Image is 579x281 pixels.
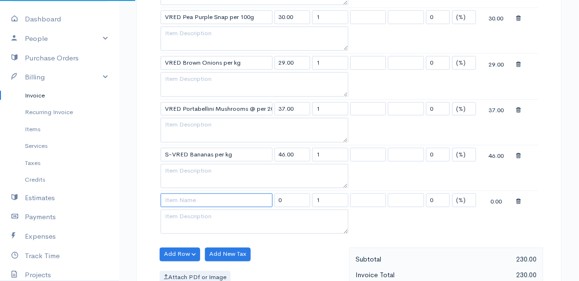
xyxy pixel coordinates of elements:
[161,102,273,116] input: Item Name
[478,11,515,23] div: 30.00
[205,248,251,262] button: Add New Tax
[161,194,273,207] input: Item Name
[351,254,447,266] div: Subtotal
[161,56,273,70] input: Item Name
[478,103,515,115] div: 37.00
[161,148,273,162] input: Item Name
[446,254,541,266] div: 230.00
[478,194,515,206] div: 0.00
[161,10,273,24] input: Item Name
[478,149,515,161] div: 46.00
[478,58,515,69] div: 29.00
[160,248,200,262] button: Add Row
